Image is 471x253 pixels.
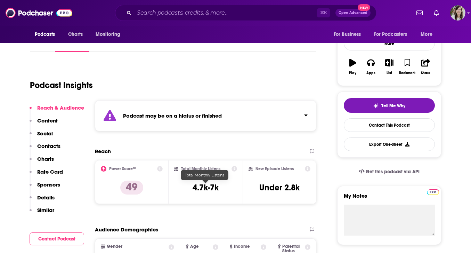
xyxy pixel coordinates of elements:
strong: Podcast may be on a hiatus or finished [123,112,222,119]
button: Content [30,117,58,130]
button: Similar [30,207,54,220]
a: Lists1 [205,36,223,52]
div: Rate [344,36,435,50]
h2: Power Score™ [109,166,136,171]
span: Gender [107,244,122,249]
section: Click to expand status details [95,100,317,131]
button: Bookmark [398,54,416,79]
label: My Notes [344,192,435,205]
button: open menu [416,28,441,41]
p: Sponsors [37,181,60,188]
p: Social [37,130,53,137]
button: Charts [30,156,54,168]
p: 49 [120,181,143,195]
button: open menu [370,28,417,41]
h3: 4.7k-7k [193,182,219,193]
h2: Reach [95,148,111,155]
button: Social [30,130,53,143]
button: Sponsors [30,181,60,194]
span: Total Monthly Listens [185,173,224,177]
a: Reviews1 [141,36,168,52]
span: Podcasts [35,30,55,39]
span: Income [234,244,250,249]
button: Rate Card [30,168,63,181]
p: Contacts [37,143,60,149]
p: Content [37,117,58,124]
span: For Business [334,30,361,39]
a: Episodes21 [99,36,131,52]
a: About [30,36,46,52]
span: New [358,4,370,11]
p: Similar [37,207,54,213]
div: Share [421,71,430,75]
span: For Podcasters [374,30,407,39]
button: List [380,54,398,79]
div: Play [349,71,356,75]
img: User Profile [450,5,465,21]
img: Podchaser - Follow, Share and Rate Podcasts [6,6,72,19]
button: Apps [362,54,380,79]
div: Apps [366,71,375,75]
p: Reach & Audience [37,104,84,111]
span: ⌘ K [317,8,330,17]
span: Get this podcast via API [366,169,420,175]
div: Search podcasts, credits, & more... [115,5,376,21]
button: Export One-Sheet [344,137,435,151]
button: Contact Podcast [30,232,84,245]
button: Play [344,54,362,79]
button: Open AdvancedNew [335,9,371,17]
span: Logged in as devinandrade [450,5,465,21]
p: Rate Card [37,168,63,175]
p: Charts [37,156,54,162]
button: open menu [91,28,129,41]
a: InsightsPodchaser Pro [55,36,90,52]
a: Pro website [427,188,439,195]
div: List [387,71,392,75]
span: Open Advanced [339,11,367,15]
img: Podchaser Pro [427,189,439,195]
button: tell me why sparkleTell Me Why [344,98,435,113]
span: Tell Me Why [381,103,405,109]
a: Show notifications dropdown [414,7,425,19]
a: Show notifications dropdown [431,7,442,19]
button: open menu [329,28,370,41]
p: Details [37,194,55,201]
h3: Under 2.8k [259,182,300,193]
h2: Total Monthly Listens [181,166,220,171]
span: Age [190,244,199,249]
h2: Audience Demographics [95,226,158,233]
span: More [421,30,432,39]
a: Contact This Podcast [344,118,435,132]
div: Bookmark [399,71,415,75]
button: Contacts [30,143,60,156]
h2: New Episode Listens [255,166,294,171]
a: Credits [178,36,196,52]
button: open menu [30,28,64,41]
button: Share [416,54,435,79]
a: Similar [233,36,250,52]
input: Search podcasts, credits, & more... [134,7,317,18]
a: Get this podcast via API [353,163,425,180]
span: Monitoring [96,30,120,39]
button: Reach & Audience [30,104,84,117]
a: Charts [64,28,87,41]
h1: Podcast Insights [30,80,93,90]
button: Show profile menu [450,5,465,21]
button: Details [30,194,55,207]
span: Charts [68,30,83,39]
img: tell me why sparkle [373,103,379,109]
